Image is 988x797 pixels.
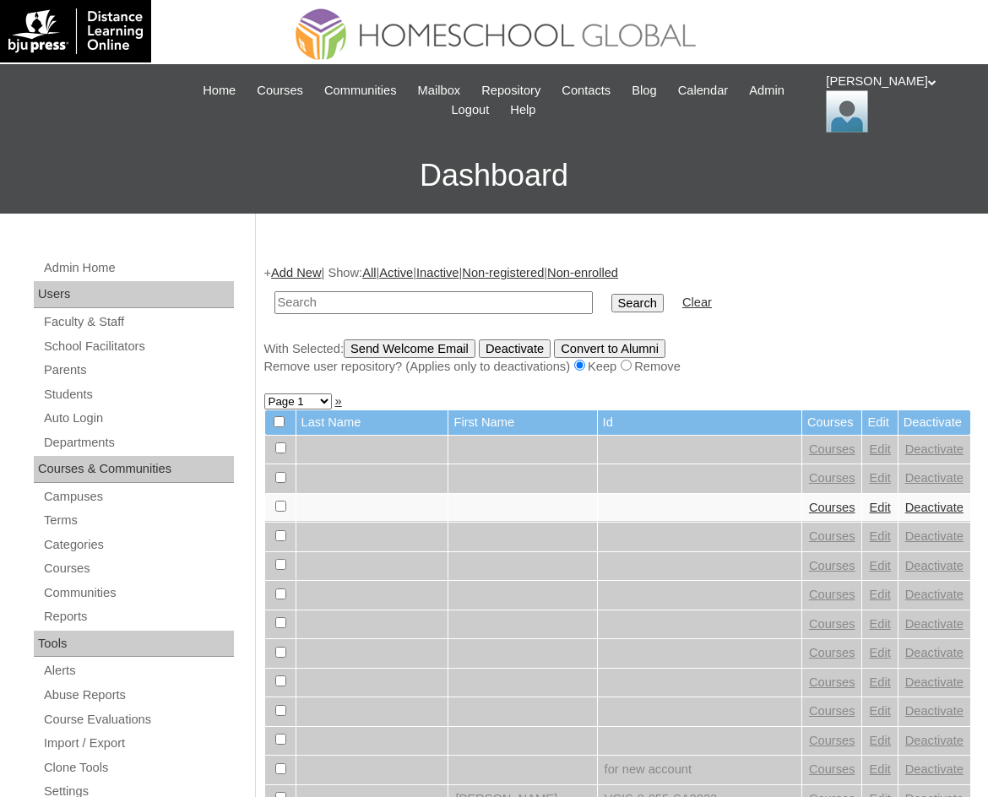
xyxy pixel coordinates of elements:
[611,294,664,312] input: Search
[809,471,855,485] a: Courses
[264,358,972,376] div: Remove user repository? (Applies only to deactivations) Keep Remove
[274,291,593,314] input: Search
[869,442,890,456] a: Edit
[547,266,618,279] a: Non-enrolled
[869,471,890,485] a: Edit
[42,486,234,507] a: Campuses
[809,762,855,776] a: Courses
[554,339,665,358] input: Convert to Alumni
[42,408,234,429] a: Auto Login
[905,704,964,718] a: Deactivate
[632,81,656,100] span: Blog
[264,264,972,376] div: + | Show: | | | |
[862,410,897,435] td: Edit
[42,685,234,706] a: Abuse Reports
[462,266,544,279] a: Non-registered
[257,81,303,100] span: Courses
[418,81,461,100] span: Mailbox
[42,360,234,381] a: Parents
[741,81,793,100] a: Admin
[8,138,980,214] h3: Dashboard
[905,588,964,601] a: Deactivate
[481,81,540,100] span: Repository
[42,312,234,333] a: Faculty & Staff
[42,384,234,405] a: Students
[802,410,862,435] td: Courses
[479,339,551,358] input: Deactivate
[670,81,736,100] a: Calendar
[203,81,236,100] span: Home
[898,410,970,435] td: Deactivate
[42,709,234,730] a: Course Evaluations
[869,501,890,514] a: Edit
[473,81,549,100] a: Repository
[905,501,964,514] a: Deactivate
[905,617,964,631] a: Deactivate
[905,471,964,485] a: Deactivate
[42,336,234,357] a: School Facilitators
[682,295,712,309] a: Clear
[316,81,405,100] a: Communities
[42,432,234,453] a: Departments
[34,281,234,308] div: Users
[905,675,964,689] a: Deactivate
[502,100,544,120] a: Help
[42,606,234,627] a: Reports
[809,588,855,601] a: Courses
[905,442,964,456] a: Deactivate
[809,529,855,543] a: Courses
[678,81,728,100] span: Calendar
[34,631,234,658] div: Tools
[42,558,234,579] a: Courses
[809,559,855,572] a: Courses
[623,81,665,100] a: Blog
[905,529,964,543] a: Deactivate
[826,73,971,133] div: [PERSON_NAME]
[869,646,890,659] a: Edit
[809,501,855,514] a: Courses
[42,757,234,778] a: Clone Tools
[905,559,964,572] a: Deactivate
[8,8,143,54] img: logo-white.png
[869,588,890,601] a: Edit
[335,394,342,408] a: »
[809,617,855,631] a: Courses
[749,81,784,100] span: Admin
[869,559,890,572] a: Edit
[42,510,234,531] a: Terms
[809,442,855,456] a: Courses
[42,258,234,279] a: Admin Home
[42,583,234,604] a: Communities
[510,100,535,120] span: Help
[809,734,855,747] a: Courses
[42,534,234,556] a: Categories
[416,266,459,279] a: Inactive
[562,81,611,100] span: Contacts
[809,675,855,689] a: Courses
[826,90,868,133] img: Ariane Ebuen
[905,762,964,776] a: Deactivate
[42,733,234,754] a: Import / Export
[869,529,890,543] a: Edit
[869,762,890,776] a: Edit
[271,266,321,279] a: Add New
[296,410,448,435] td: Last Name
[379,266,413,279] a: Active
[553,81,619,100] a: Contacts
[344,339,475,358] input: Send Welcome Email
[362,266,376,279] a: All
[264,339,972,376] div: With Selected:
[448,410,596,435] td: First Name
[598,410,801,435] td: Id
[809,704,855,718] a: Courses
[869,734,890,747] a: Edit
[324,81,397,100] span: Communities
[869,617,890,631] a: Edit
[42,660,234,681] a: Alerts
[451,100,489,120] span: Logout
[410,81,470,100] a: Mailbox
[248,81,312,100] a: Courses
[905,734,964,747] a: Deactivate
[194,81,244,100] a: Home
[905,646,964,659] a: Deactivate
